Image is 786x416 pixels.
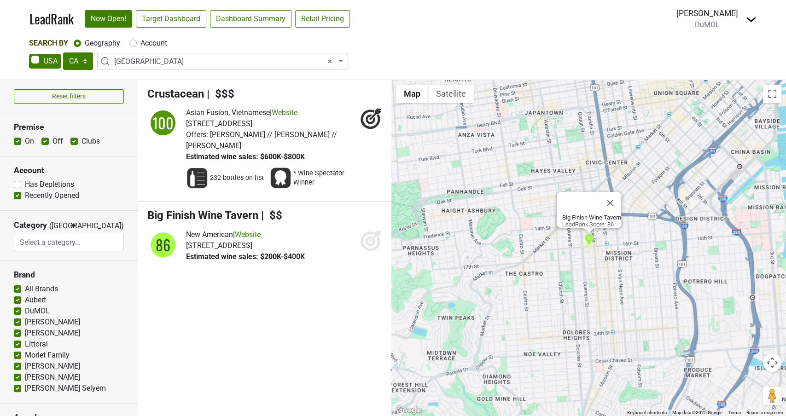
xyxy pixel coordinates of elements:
[114,56,337,67] span: San Francisco
[14,122,124,132] h3: Premise
[396,85,428,103] button: Show street map
[676,7,738,19] div: [PERSON_NAME]
[210,10,291,28] a: Dashboard Summary
[763,85,781,103] button: Toggle fullscreen view
[186,252,305,261] span: Estimated wine sales: $200K-$400K
[147,209,258,222] span: Big Finish Wine Tavern
[70,222,77,230] span: ▼
[272,108,297,117] a: Website
[25,328,80,339] label: [PERSON_NAME]
[25,383,106,394] label: [PERSON_NAME] Selyem
[763,387,781,405] button: Drag Pegman onto the map to open Street View
[599,192,621,214] button: Close
[186,229,305,240] div: |
[763,353,781,372] button: Map camera controls
[140,38,167,49] label: Account
[29,39,68,47] span: Search By
[186,152,305,161] span: Estimated wine sales: $600K-$800K
[25,372,80,383] label: [PERSON_NAME]
[136,10,206,28] a: Target Dashboard
[14,234,124,251] input: Select a category...
[562,214,621,221] b: Big Finish Wine Tavern
[695,20,720,29] span: DuMOL
[728,410,741,415] a: Terms (opens in new tab)
[14,220,47,230] h3: Category
[562,214,621,228] div: LeadRank Score: 86
[85,38,120,49] label: Geography
[261,209,282,222] span: | $$
[293,169,353,187] span: * Wine Spectator Winner
[186,119,252,128] span: [STREET_ADDRESS]
[147,87,204,100] span: Crustacean
[25,136,34,147] label: On
[394,404,424,416] a: Open this area in Google Maps (opens a new window)
[235,230,261,239] a: Website
[186,130,208,139] span: Offers:
[295,10,350,28] a: Retail Pricing
[25,361,80,372] label: [PERSON_NAME]
[14,166,124,175] h3: Account
[25,283,58,295] label: All Brands
[186,230,233,239] span: New American
[428,85,474,103] button: Show satellite imagery
[25,317,80,328] label: [PERSON_NAME]
[328,56,332,67] span: Remove all items
[25,350,70,361] label: Morlet Family
[207,87,234,100] span: | $$$
[186,241,252,250] span: [STREET_ADDRESS]
[14,270,124,280] h3: Brand
[149,109,177,137] div: 100
[85,10,132,28] a: Now Open!
[186,130,337,150] span: [PERSON_NAME] // [PERSON_NAME] // [PERSON_NAME]
[52,136,63,147] label: Off
[14,89,124,104] button: Reset filters
[394,404,424,416] img: Google
[186,108,270,117] span: Asian Fusion, Vietnamese
[584,233,594,248] div: Big Finish Wine Tavern
[186,107,355,118] div: |
[627,410,667,416] button: Keyboard shortcuts
[672,410,722,415] span: Map data ©2025 Google
[49,220,68,234] span: ([GEOGRAPHIC_DATA])
[25,179,74,190] label: Has Depletions
[745,14,757,25] img: Dropdown Menu
[746,410,783,415] a: Report a map error
[25,339,48,350] label: Littorai
[82,136,100,147] label: Clubs
[97,53,348,69] span: San Francisco
[29,9,74,29] a: LeadRank
[25,190,79,201] label: Recently Opened
[25,295,46,306] label: Aubert
[210,173,264,183] span: 232 bottles on list
[147,107,179,139] img: quadrant_split.svg
[147,229,179,260] img: quadrant_split.svg
[25,306,50,317] label: DuMOL
[269,167,291,189] img: Award
[149,231,177,259] div: 86
[186,167,208,189] img: Wine List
